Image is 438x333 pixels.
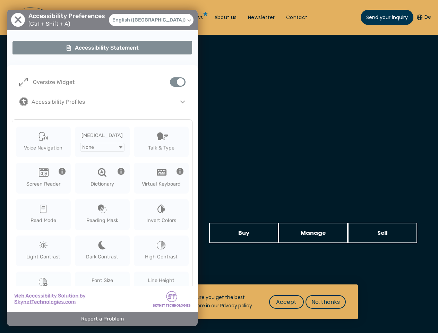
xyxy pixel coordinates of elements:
[269,295,304,309] button: Accept
[209,223,278,243] a: Buy
[7,10,198,326] div: User Preferences
[220,302,252,309] a: Privacy policy
[361,10,413,25] a: Send your inquiry
[348,223,417,243] a: Sell
[366,14,408,21] span: Send your inquiry
[417,14,431,21] button: De
[173,14,203,21] a: Yacht News
[278,223,348,243] a: Manage
[301,229,326,237] span: Manage
[276,298,297,306] span: Accept
[306,295,346,309] button: No, thanks
[311,298,340,306] span: No, thanks
[286,14,308,21] a: Contact
[214,14,237,21] a: About us
[377,229,388,237] span: Sell
[248,14,275,21] a: Newsletter
[238,229,249,237] span: Buy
